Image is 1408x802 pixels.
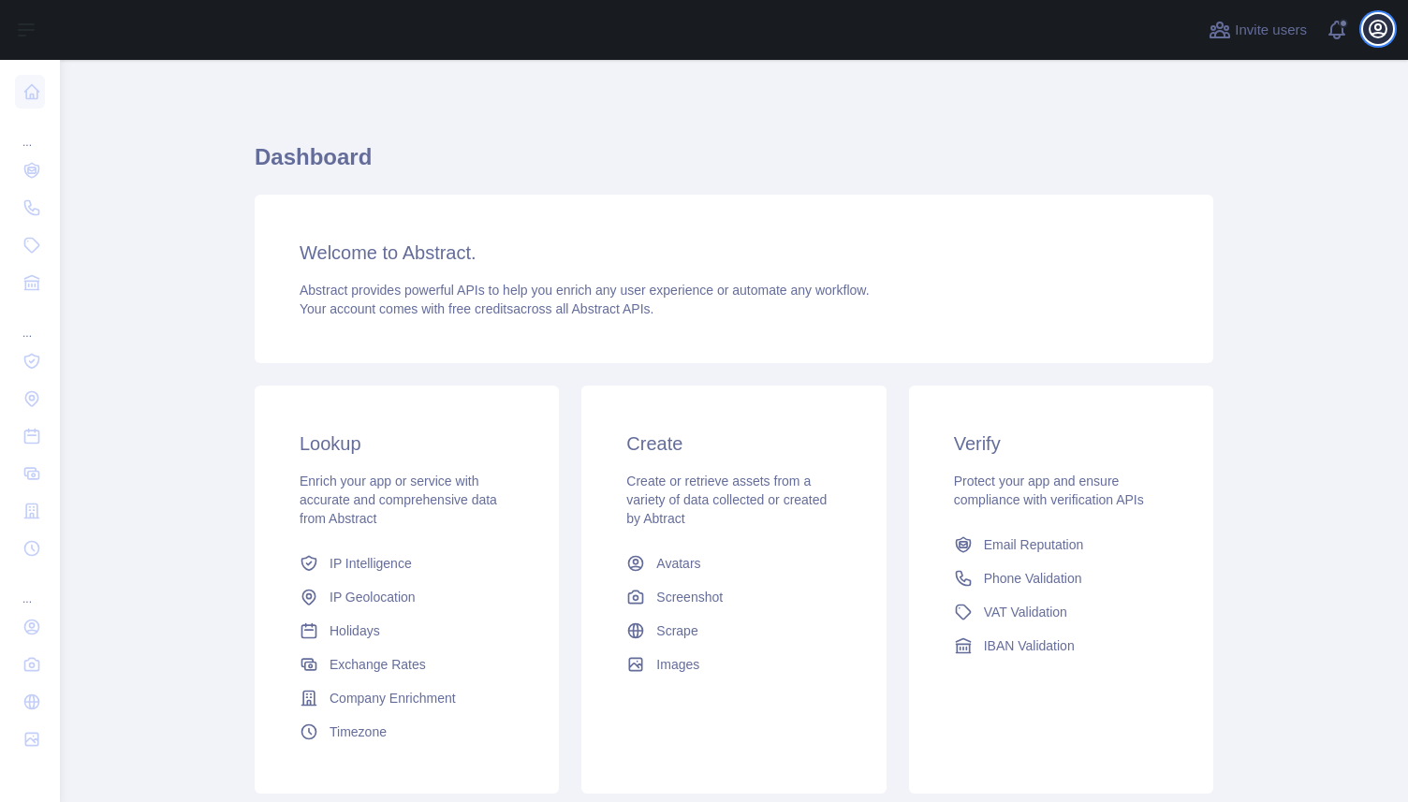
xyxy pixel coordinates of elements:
span: Scrape [656,621,697,640]
span: IP Geolocation [330,588,416,606]
h1: Dashboard [255,142,1213,187]
span: Protect your app and ensure compliance with verification APIs [954,474,1144,507]
span: Abstract provides powerful APIs to help you enrich any user experience or automate any workflow. [300,283,870,298]
a: Screenshot [619,580,848,614]
a: Company Enrichment [292,681,521,715]
span: Avatars [656,554,700,573]
span: Timezone [330,722,387,741]
span: Create or retrieve assets from a variety of data collected or created by Abtract [626,474,827,526]
a: Phone Validation [946,561,1176,595]
a: Email Reputation [946,528,1176,561]
h3: Lookup [300,430,514,457]
div: ... [15,303,45,341]
a: IBAN Validation [946,629,1176,663]
span: Company Enrichment [330,689,456,707]
h3: Verify [954,430,1168,457]
span: Images [656,655,699,674]
button: Invite users [1205,15,1311,45]
span: IBAN Validation [984,636,1075,655]
span: Your account comes with across all Abstract APIs. [300,301,653,316]
a: Avatars [619,547,848,580]
span: Phone Validation [984,569,1082,588]
span: Invite users [1235,20,1307,41]
a: Images [619,648,848,681]
a: IP Geolocation [292,580,521,614]
span: VAT Validation [984,603,1067,621]
span: free credits [448,301,513,316]
a: VAT Validation [946,595,1176,629]
a: IP Intelligence [292,547,521,580]
span: Exchange Rates [330,655,426,674]
div: ... [15,569,45,606]
a: Holidays [292,614,521,648]
h3: Create [626,430,841,457]
span: Email Reputation [984,535,1084,554]
span: IP Intelligence [330,554,412,573]
span: Holidays [330,621,380,640]
h3: Welcome to Abstract. [300,240,1168,266]
span: Screenshot [656,588,723,606]
a: Scrape [619,614,848,648]
a: Exchange Rates [292,648,521,681]
span: Enrich your app or service with accurate and comprehensive data from Abstract [300,474,497,526]
a: Timezone [292,715,521,749]
div: ... [15,112,45,150]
